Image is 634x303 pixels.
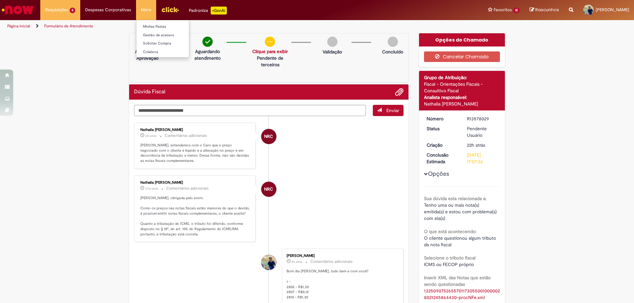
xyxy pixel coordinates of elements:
[596,7,629,13] span: [PERSON_NAME]
[265,37,275,47] img: circle-minus.png
[202,37,213,47] img: check-circle-green.png
[85,7,131,13] span: Despesas Corporativas
[494,7,512,13] span: Favoritos
[132,48,163,61] p: Aguardando Aprovação
[5,20,418,32] ul: Trilhas de página
[424,202,498,221] span: Tenho uma ou mais nota(s) emitida(s) e estou com problema(s) com ela(s)
[264,181,273,197] span: NRC
[252,55,288,68] p: Pendente de terceiros
[424,74,500,81] div: Grupo de Atribuição:
[467,142,498,148] div: 29/09/2025 16:07:33
[70,8,75,13] span: 5
[45,7,68,13] span: Requisições
[323,48,342,55] p: Validação
[467,125,498,138] div: Pendente Usuário
[467,142,485,148] time: 29/09/2025 16:07:33
[136,48,209,56] a: Colabora
[261,255,276,270] div: Yuri Simoes Gomes
[424,275,491,287] b: Inserir XML das Notas que estão sendo questionadas
[134,105,366,116] textarea: Digite sua mensagem aqui...
[134,89,165,95] h2: Dúvida Fiscal Histórico de tíquete
[261,182,276,197] div: Nathalia Roberta Cerri De Sant Anna
[530,7,559,13] a: Rascunhos
[161,5,179,15] img: click_logo_yellow_360x200.png
[136,23,209,30] a: Minhas Pastas
[424,261,474,267] span: ICMS ou FECOP próprio
[166,186,209,191] small: Comentários adicionais
[44,23,93,29] a: Formulário de Atendimento
[424,228,476,234] b: O que está acontecendo:
[145,134,157,138] span: 6m atrás
[136,20,189,58] ul: More
[395,88,404,96] button: Adicionar anexos
[422,115,462,122] dt: Número
[424,288,500,300] a: Download de 13250907526557011730550010000028021245864430-procNFe.xml
[424,255,475,261] b: Selecione o tributo fiscal
[424,235,497,248] span: O cliente questionou algum tributo da nota fiscal
[211,7,227,15] p: +GenAi
[252,48,288,54] a: Clique para exibir
[424,51,500,62] button: Cancelar Chamado
[264,129,273,144] span: NRC
[136,40,209,47] a: Solicitar Compra
[145,187,158,191] time: 30/09/2025 13:22:09
[388,37,398,47] img: img-circle-grey.png
[424,81,500,94] div: Fiscal - Orientações Fiscais - Consultivo Fiscal
[292,260,302,264] span: 5h atrás
[373,105,404,116] button: Enviar
[535,7,559,13] span: Rascunhos
[287,254,397,258] div: [PERSON_NAME]
[140,181,250,185] div: Nathalia [PERSON_NAME]
[419,33,505,46] div: Opções do Chamado
[424,196,486,201] b: Sua dúvida esta relacionada a:
[292,260,302,264] time: 30/09/2025 08:59:27
[140,143,250,164] p: [PERSON_NAME], entendemos com o Caio que o preço negociado com o cliente é líquido e a alteração ...
[422,142,462,148] dt: Criação
[145,187,158,191] span: 37m atrás
[1,3,35,16] img: ServiceNow
[136,32,209,39] a: Gestão de acessos
[467,142,485,148] span: 22h atrás
[310,259,353,264] small: Comentários adicionais
[141,7,151,13] span: More
[422,125,462,132] dt: Status
[386,107,399,113] span: Enviar
[424,94,500,101] div: Analista responsável:
[165,133,207,138] small: Comentários adicionais
[140,196,250,237] p: [PERSON_NAME], obrigada pelo envio. Como os preços nas notas fiscais estão menores do que o devid...
[140,128,250,132] div: Nathalia [PERSON_NAME]
[189,7,227,15] div: Padroniza
[424,101,500,107] div: Nathalia [PERSON_NAME]
[382,48,403,55] p: Concluído
[422,152,462,165] dt: Conclusão Estimada
[467,115,498,122] div: R13578029
[327,37,337,47] img: img-circle-grey.png
[467,152,498,165] div: [DATE] 17:07:36
[192,48,223,61] p: Aguardando atendimento
[513,8,520,13] span: 12
[261,129,276,144] div: Nathalia Roberta Cerri De Sant Anna
[7,23,30,29] a: Página inicial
